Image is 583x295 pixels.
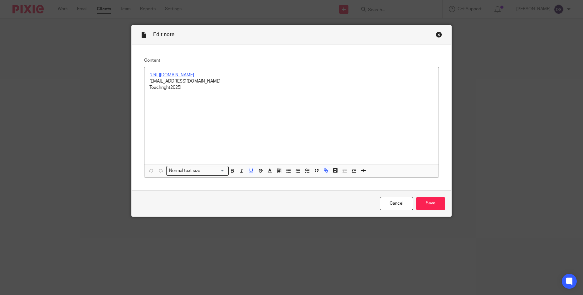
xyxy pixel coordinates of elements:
[149,73,194,77] a: [URL][DOMAIN_NAME]
[202,168,225,174] input: Search for option
[416,197,445,210] input: Save
[436,31,442,38] div: Close this dialog window
[153,32,174,37] span: Edit note
[149,78,434,84] p: [EMAIL_ADDRESS][DOMAIN_NAME]
[144,57,439,64] label: Content
[380,197,413,210] a: Cancel
[149,84,434,91] p: Touchright2025!
[166,166,229,176] div: Search for option
[168,168,202,174] span: Normal text size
